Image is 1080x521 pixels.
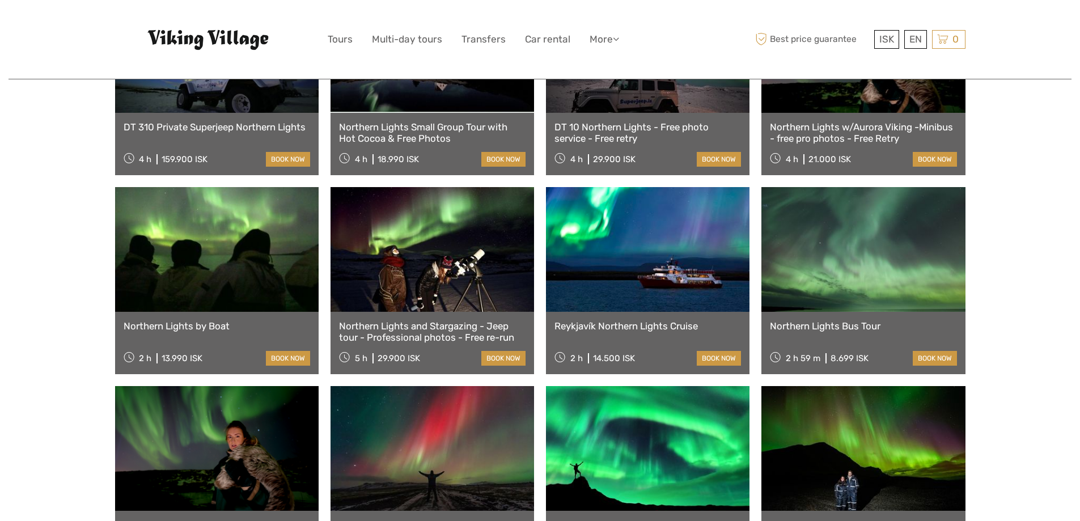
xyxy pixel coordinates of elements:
a: Northern Lights and Stargazing - Jeep tour - Professional photos - Free re-run [339,320,526,344]
div: EN [904,30,927,49]
img: Viking Village - Hótel Víking [147,29,272,50]
a: Reykjavík Northern Lights Cruise [554,320,741,332]
a: Northern Lights by Boat [124,320,310,332]
span: 4 h [139,154,151,164]
div: 13.990 ISK [162,353,202,363]
div: 29.900 ISK [593,154,636,164]
span: ISK [879,33,894,45]
div: 8.699 ISK [831,353,869,363]
div: 14.500 ISK [593,353,635,363]
a: book now [266,152,310,167]
div: 29.900 ISK [378,353,420,363]
span: 4 h [786,154,798,164]
div: 21.000 ISK [808,154,851,164]
a: More [590,31,619,48]
a: Northern Lights w/Aurora Viking -Minibus - free pro photos - Free Retry [770,121,956,145]
span: 5 h [355,353,367,363]
div: 18.990 ISK [378,154,419,164]
a: Transfers [461,31,506,48]
a: Multi-day tours [372,31,442,48]
a: Northern Lights Bus Tour [770,320,956,332]
span: 4 h [355,154,367,164]
p: We're away right now. Please check back later! [16,20,128,29]
a: book now [266,351,310,366]
a: book now [697,152,741,167]
span: 2 h 59 m [786,353,820,363]
a: Northern Lights Small Group Tour with Hot Cocoa & Free Photos [339,121,526,145]
a: DT 10 Northern Lights - Free photo service - Free retry [554,121,741,145]
a: book now [481,351,526,366]
a: DT 310 Private Superjeep Northern Lights [124,121,310,133]
a: book now [481,152,526,167]
span: 2 h [139,353,151,363]
a: Car rental [525,31,570,48]
a: Tours [328,31,353,48]
span: 2 h [570,353,583,363]
span: 4 h [570,154,583,164]
a: book now [697,351,741,366]
span: Best price guarantee [753,30,871,49]
div: 159.900 ISK [162,154,207,164]
button: Open LiveChat chat widget [130,18,144,31]
span: 0 [951,33,960,45]
a: book now [913,152,957,167]
a: book now [913,351,957,366]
